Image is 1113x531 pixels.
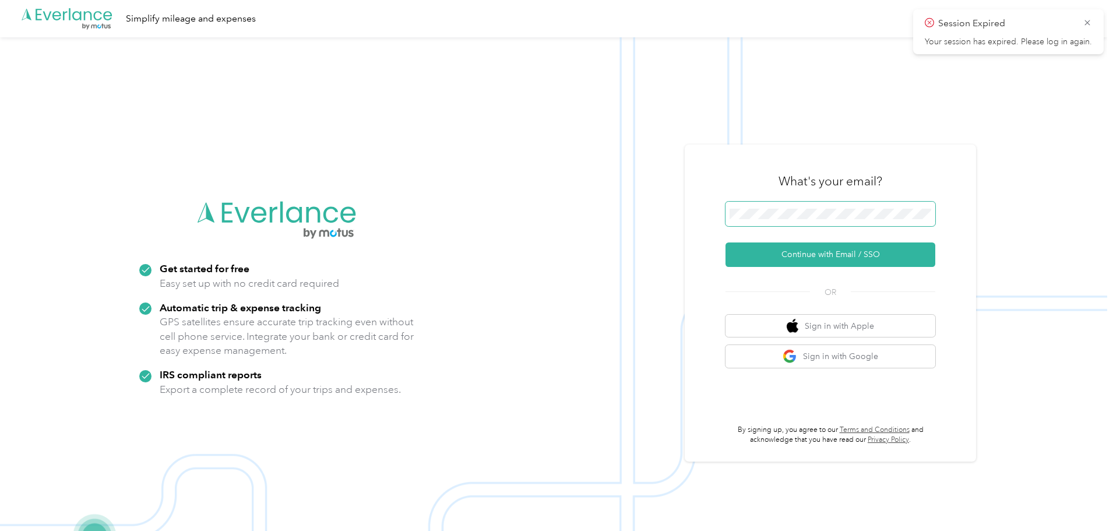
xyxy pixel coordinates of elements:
[840,425,910,434] a: Terms and Conditions
[725,315,935,337] button: apple logoSign in with Apple
[868,435,909,444] a: Privacy Policy
[787,319,798,333] img: apple logo
[160,368,262,381] strong: IRS compliant reports
[1048,466,1113,531] iframe: Everlance-gr Chat Button Frame
[938,16,1075,31] p: Session Expired
[725,242,935,267] button: Continue with Email / SSO
[810,286,851,298] span: OR
[925,37,1092,47] p: Your session has expired. Please log in again.
[126,12,256,26] div: Simplify mileage and expenses
[779,173,882,189] h3: What's your email?
[160,276,339,291] p: Easy set up with no credit card required
[160,382,401,397] p: Export a complete record of your trips and expenses.
[160,301,321,314] strong: Automatic trip & expense tracking
[160,262,249,275] strong: Get started for free
[725,345,935,368] button: google logoSign in with Google
[160,315,414,358] p: GPS satellites ensure accurate trip tracking even without cell phone service. Integrate your bank...
[783,349,797,364] img: google logo
[725,425,935,445] p: By signing up, you agree to our and acknowledge that you have read our .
